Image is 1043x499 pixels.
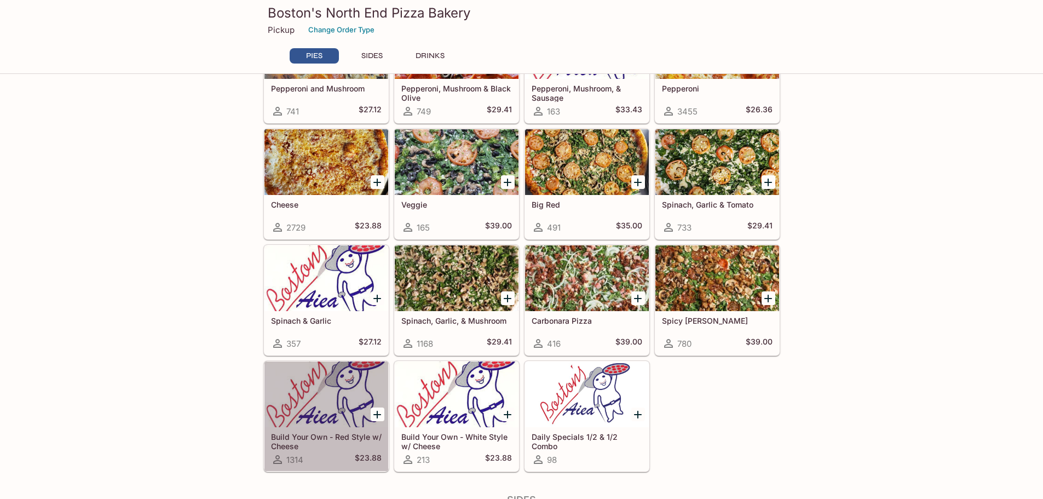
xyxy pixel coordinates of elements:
[417,222,430,233] span: 165
[401,316,512,325] h5: Spinach, Garlic, & Mushroom
[394,129,519,239] a: Veggie165$39.00
[485,221,512,234] h5: $39.00
[394,361,519,472] a: Build Your Own - White Style w/ Cheese213$23.88
[525,129,649,239] a: Big Red491$35.00
[268,4,776,21] h3: Boston's North End Pizza Bakery
[762,175,775,189] button: Add Spinach, Garlic & Tomato
[348,48,397,64] button: SIDES
[615,105,642,118] h5: $33.43
[271,316,382,325] h5: Spinach & Garlic
[417,455,430,465] span: 213
[747,221,773,234] h5: $29.41
[677,222,692,233] span: 733
[394,245,519,355] a: Spinach, Garlic, & Mushroom1168$29.41
[615,337,642,350] h5: $39.00
[662,316,773,325] h5: Spicy [PERSON_NAME]
[532,432,642,450] h5: Daily Specials 1/2 & 1/2 Combo
[655,13,779,79] div: Pepperoni
[655,129,779,195] div: Spinach, Garlic & Tomato
[395,129,518,195] div: Veggie
[359,337,382,350] h5: $27.12
[487,337,512,350] h5: $29.41
[401,84,512,102] h5: Pepperoni, Mushroom & Black Olive
[677,106,698,117] span: 3455
[401,200,512,209] h5: Veggie
[268,25,295,35] p: Pickup
[271,84,382,93] h5: Pepperoni and Mushroom
[355,453,382,466] h5: $23.88
[371,408,384,421] button: Add Build Your Own - Red Style w/ Cheese
[501,175,515,189] button: Add Veggie
[662,84,773,93] h5: Pepperoni
[525,129,649,195] div: Big Red
[264,245,388,311] div: Spinach & Garlic
[762,291,775,305] button: Add Spicy Jenny
[631,408,645,421] button: Add Daily Specials 1/2 & 1/2 Combo
[303,21,379,38] button: Change Order Type
[264,362,388,427] div: Build Your Own - Red Style w/ Cheese
[290,48,339,64] button: PIES
[525,245,649,355] a: Carbonara Pizza416$39.00
[395,362,518,427] div: Build Your Own - White Style w/ Cheese
[355,221,382,234] h5: $23.88
[547,106,560,117] span: 163
[417,339,433,349] span: 1168
[547,339,561,349] span: 416
[631,175,645,189] button: Add Big Red
[406,48,455,64] button: DRINKS
[286,455,303,465] span: 1314
[271,200,382,209] h5: Cheese
[395,13,518,79] div: Pepperoni, Mushroom & Black Olive
[286,339,301,349] span: 357
[264,361,389,472] a: Build Your Own - Red Style w/ Cheese1314$23.88
[264,129,389,239] a: Cheese2729$23.88
[616,221,642,234] h5: $35.00
[677,339,692,349] span: 780
[525,361,649,472] a: Daily Specials 1/2 & 1/2 Combo98
[662,200,773,209] h5: Spinach, Garlic & Tomato
[525,245,649,311] div: Carbonara Pizza
[655,245,779,311] div: Spicy Jenny
[264,129,388,195] div: Cheese
[631,291,645,305] button: Add Carbonara Pizza
[655,245,780,355] a: Spicy [PERSON_NAME]780$39.00
[371,291,384,305] button: Add Spinach & Garlic
[501,291,515,305] button: Add Spinach, Garlic, & Mushroom
[264,13,388,79] div: Pepperoni and Mushroom
[532,200,642,209] h5: Big Red
[746,105,773,118] h5: $26.36
[395,245,518,311] div: Spinach, Garlic, & Mushroom
[264,245,389,355] a: Spinach & Garlic357$27.12
[286,106,299,117] span: 741
[271,432,382,450] h5: Build Your Own - Red Style w/ Cheese
[359,105,382,118] h5: $27.12
[525,362,649,427] div: Daily Specials 1/2 & 1/2 Combo
[286,222,306,233] span: 2729
[487,105,512,118] h5: $29.41
[547,455,557,465] span: 98
[746,337,773,350] h5: $39.00
[547,222,561,233] span: 491
[532,316,642,325] h5: Carbonara Pizza
[655,129,780,239] a: Spinach, Garlic & Tomato733$29.41
[525,13,649,79] div: Pepperoni, Mushroom, & Sausage
[371,175,384,189] button: Add Cheese
[417,106,431,117] span: 749
[401,432,512,450] h5: Build Your Own - White Style w/ Cheese
[485,453,512,466] h5: $23.88
[501,408,515,421] button: Add Build Your Own - White Style w/ Cheese
[532,84,642,102] h5: Pepperoni, Mushroom, & Sausage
